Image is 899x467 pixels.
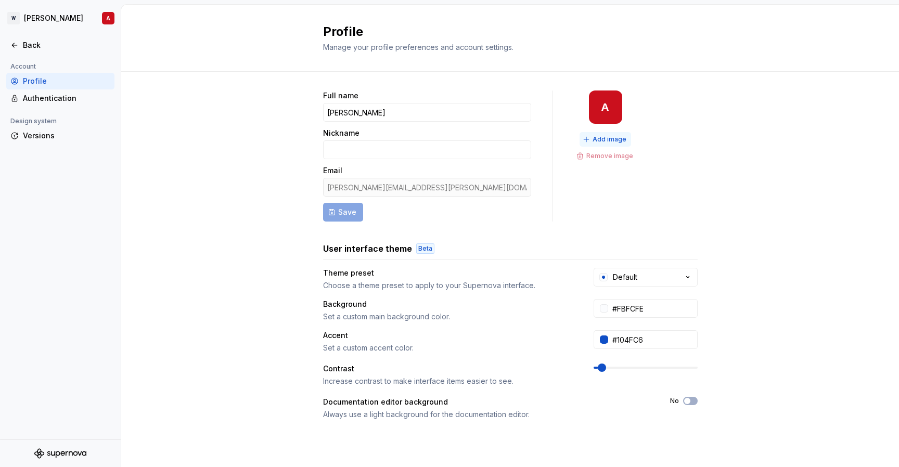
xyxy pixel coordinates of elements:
a: Authentication [6,90,114,107]
button: W[PERSON_NAME]A [2,7,119,30]
input: #104FC6 [608,330,698,349]
div: Back [23,40,110,50]
div: A [106,14,110,22]
div: Design system [6,115,61,127]
a: Profile [6,73,114,89]
div: Beta [416,243,434,254]
div: Choose a theme preset to apply to your Supernova interface. [323,280,575,291]
div: Account [6,60,40,73]
div: Background [323,299,575,309]
div: Set a custom accent color. [323,343,575,353]
label: Email [323,165,342,176]
div: Set a custom main background color. [323,312,575,322]
div: W [7,12,20,24]
div: Contrast [323,364,575,374]
a: Back [6,37,114,54]
div: Authentication [23,93,110,103]
button: Default [594,268,698,287]
a: Versions [6,127,114,144]
span: Add image [593,135,626,144]
div: Increase contrast to make interface items easier to see. [323,376,575,386]
div: Accent [323,330,575,341]
h2: Profile [323,23,685,40]
div: Default [613,272,637,282]
input: #FFFFFF [608,299,698,318]
label: Nickname [323,128,359,138]
label: Full name [323,90,358,101]
div: Documentation editor background [323,397,651,407]
div: Always use a light background for the documentation editor. [323,409,651,420]
div: [PERSON_NAME] [24,13,83,23]
div: Profile [23,76,110,86]
button: Add image [580,132,631,147]
div: Versions [23,131,110,141]
div: Theme preset [323,268,575,278]
h3: User interface theme [323,242,412,255]
span: Manage your profile preferences and account settings. [323,43,513,51]
label: No [670,397,679,405]
svg: Supernova Logo [34,448,86,459]
div: A [601,103,609,111]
